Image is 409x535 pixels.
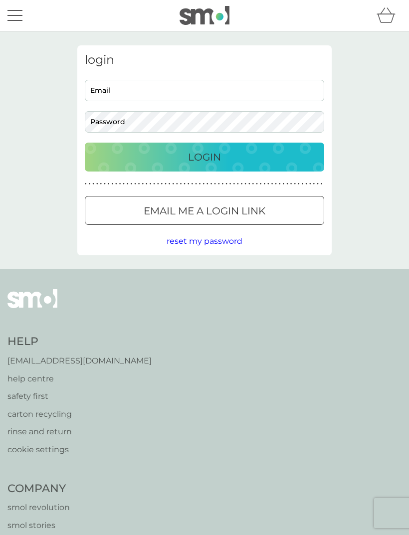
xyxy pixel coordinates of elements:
h4: Company [7,481,114,497]
p: ● [134,181,136,186]
p: ● [180,181,182,186]
p: ● [104,181,106,186]
p: ● [263,181,265,186]
a: smol revolution [7,501,114,514]
a: smol stories [7,519,114,532]
p: Email me a login link [144,203,265,219]
button: reset my password [167,235,242,248]
p: ● [92,181,94,186]
p: ● [267,181,269,186]
p: ● [225,181,227,186]
p: ● [142,181,144,186]
p: ● [115,181,117,186]
p: ● [123,181,125,186]
p: ● [275,181,277,186]
p: ● [199,181,201,186]
p: ● [244,181,246,186]
a: help centre [7,372,152,385]
p: ● [100,181,102,186]
p: ● [214,181,216,186]
p: ● [252,181,254,186]
p: ● [127,181,129,186]
p: ● [309,181,311,186]
p: ● [279,181,281,186]
p: ● [271,181,273,186]
p: ● [206,181,208,186]
p: ● [317,181,319,186]
a: rinse and return [7,425,152,438]
p: ● [157,181,159,186]
p: ● [305,181,307,186]
p: ● [192,181,194,186]
a: safety first [7,390,152,403]
p: ● [248,181,250,186]
p: ● [161,181,163,186]
p: ● [165,181,167,186]
p: ● [313,181,315,186]
p: ● [218,181,220,186]
p: ● [233,181,235,186]
h4: Help [7,334,152,350]
p: ● [321,181,323,186]
p: ● [241,181,243,186]
img: smol [7,289,57,323]
p: ● [131,181,133,186]
a: carton recycling [7,408,152,421]
p: ● [184,181,186,186]
button: Login [85,143,324,172]
p: ● [256,181,258,186]
p: ● [210,181,212,186]
p: ● [153,181,155,186]
a: cookie settings [7,443,152,456]
p: ● [169,181,171,186]
p: ● [283,181,285,186]
div: basket [377,5,402,25]
p: ● [298,181,300,186]
p: ● [138,181,140,186]
p: ● [85,181,87,186]
p: ● [195,181,197,186]
button: menu [7,6,22,25]
p: ● [203,181,204,186]
img: smol [180,6,229,25]
p: ● [237,181,239,186]
p: ● [111,181,113,186]
p: ● [302,181,304,186]
p: ● [294,181,296,186]
p: ● [222,181,224,186]
p: ● [150,181,152,186]
p: Login [188,149,221,165]
p: ● [188,181,190,186]
a: [EMAIL_ADDRESS][DOMAIN_NAME] [7,355,152,367]
p: ● [96,181,98,186]
p: ● [286,181,288,186]
span: reset my password [167,236,242,246]
p: ● [146,181,148,186]
p: ● [119,181,121,186]
button: Email me a login link [85,196,324,225]
p: ● [229,181,231,186]
p: ● [290,181,292,186]
h3: login [85,53,324,67]
p: ● [176,181,178,186]
p: ● [172,181,174,186]
p: ● [89,181,91,186]
p: ● [260,181,262,186]
p: ● [108,181,110,186]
